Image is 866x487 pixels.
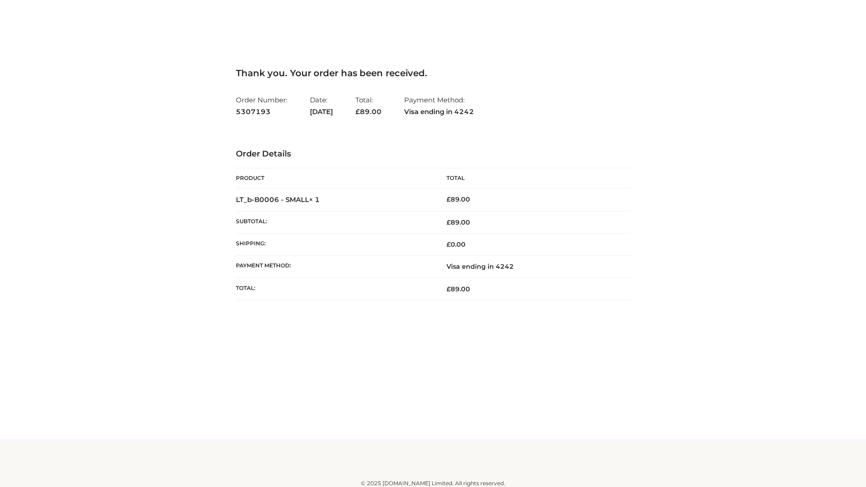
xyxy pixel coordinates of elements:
span: 89.00 [355,107,382,116]
h3: Thank you. Your order has been received. [236,68,630,78]
span: £ [447,285,451,293]
span: £ [447,240,451,248]
span: £ [447,195,451,203]
span: £ [355,107,360,116]
th: Total: [236,278,433,300]
th: Payment method: [236,256,433,278]
li: Date: [310,92,333,119]
th: Total [433,168,630,188]
th: Shipping: [236,234,433,256]
li: Total: [355,92,382,119]
span: £ [447,218,451,226]
th: Product [236,168,433,188]
li: Payment Method: [404,92,474,119]
strong: Visa ending in 4242 [404,106,474,118]
bdi: 0.00 [447,240,465,248]
strong: [DATE] [310,106,333,118]
li: Order Number: [236,92,287,119]
td: Visa ending in 4242 [433,256,630,278]
span: 89.00 [447,218,470,226]
strong: 5307193 [236,106,287,118]
th: Subtotal: [236,211,433,233]
strong: × 1 [309,195,320,204]
h3: Order Details [236,149,630,159]
strong: LT_b-B0006 - SMALL [236,195,320,204]
bdi: 89.00 [447,195,470,203]
span: 89.00 [447,285,470,293]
